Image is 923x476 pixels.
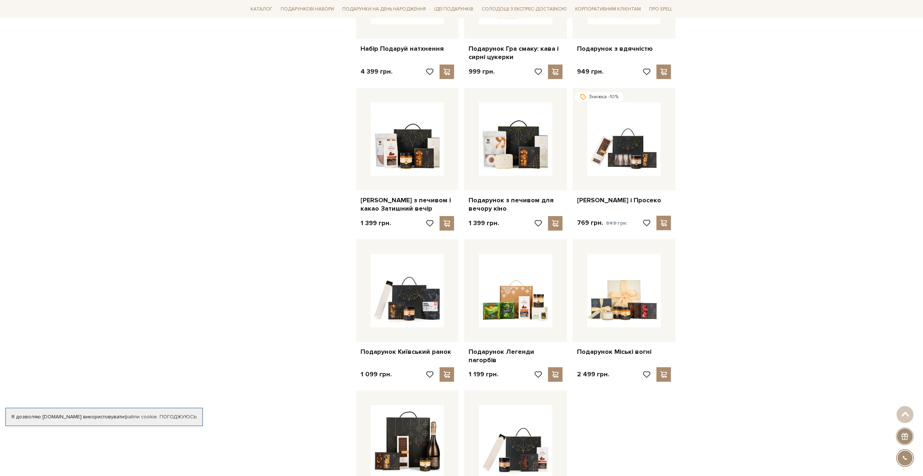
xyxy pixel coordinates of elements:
a: Каталог [248,4,275,15]
a: Про Spell [646,4,675,15]
a: Подарунок Гра смаку: кава і сирні цукерки [469,45,563,62]
div: Знижка -10% [574,91,625,102]
p: 999 грн. [469,67,495,76]
span: 849 грн. [606,220,627,226]
a: Погоджуюсь [160,414,197,420]
a: [PERSON_NAME] і Просеко [577,196,671,204]
a: Подарунок з печивом для вечору кіно [469,196,563,213]
a: Набір Подаруй натхнення [360,45,454,53]
p: 1 399 грн. [360,219,391,227]
a: Ідеї подарунків [431,4,476,15]
a: Подарунок Легенди пагорбів [469,348,563,365]
a: Подарунок Київський ранок [360,348,454,356]
p: 1 099 грн. [360,370,392,378]
p: 1 399 грн. [469,219,499,227]
a: [PERSON_NAME] з печивом і какао Затишний вечір [360,196,454,213]
a: Солодощі з експрес-доставкою [479,3,570,15]
a: Подарунок Міські вогні [577,348,671,356]
a: файли cookie [124,414,157,420]
a: Подарунок з вдячністю [577,45,671,53]
div: Я дозволяю [DOMAIN_NAME] використовувати [6,414,202,420]
p: 949 грн. [577,67,603,76]
p: 769 грн. [577,219,627,227]
a: Корпоративним клієнтам [572,4,644,15]
p: 4 399 грн. [360,67,392,76]
a: Подарунки на День народження [339,4,429,15]
p: 2 499 грн. [577,370,609,378]
a: Подарункові набори [278,4,337,15]
p: 1 199 грн. [469,370,498,378]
